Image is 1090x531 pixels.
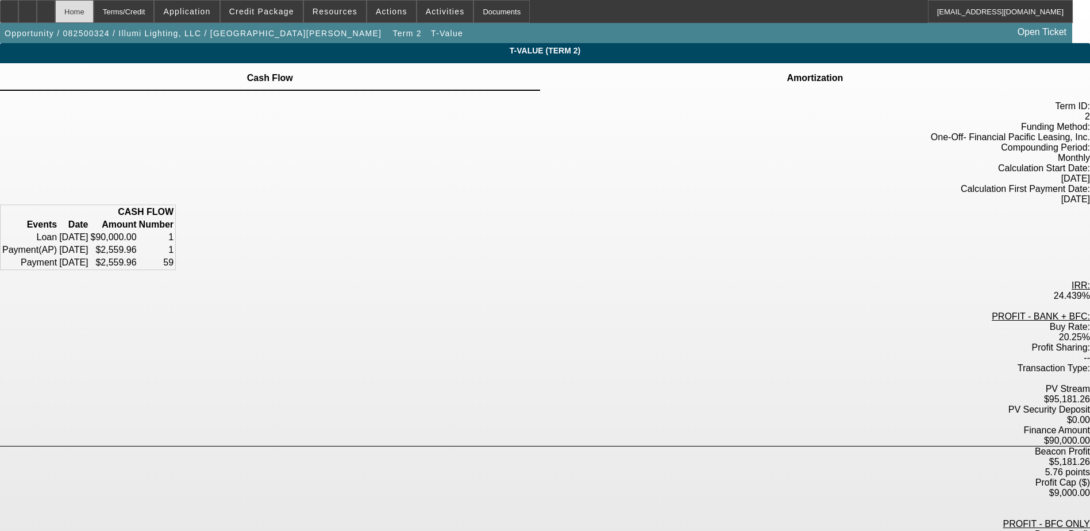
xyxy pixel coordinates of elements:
[431,29,463,38] span: T-Value
[59,244,88,256] td: [DATE]
[2,232,57,243] td: Loan
[59,219,88,230] th: Date
[138,244,174,256] td: 1
[163,7,210,16] span: Application
[786,73,844,83] td: Amortization
[2,219,57,230] th: Events
[90,244,137,256] td: $2,559.96
[2,257,57,268] td: Payment
[392,29,421,38] span: Term 2
[138,257,174,268] td: 59
[426,7,465,16] span: Activities
[229,7,294,16] span: Credit Package
[376,7,407,16] span: Actions
[9,46,1081,55] span: T-Value (Term 2)
[1044,436,1090,445] label: $90,000.00
[138,219,174,230] th: Number
[155,1,219,22] button: Application
[367,1,416,22] button: Actions
[90,232,137,243] td: $90,000.00
[221,1,303,22] button: Credit Package
[304,1,366,22] button: Resources
[417,1,473,22] button: Activities
[90,219,137,230] th: Amount
[90,257,137,268] td: $2,559.96
[59,257,88,268] td: [DATE]
[1067,415,1090,425] label: $0.00
[2,244,57,256] td: Payment
[389,23,426,44] button: Term 2
[246,73,294,83] td: Cash Flow
[428,23,466,44] button: T-Value
[38,245,57,255] span: (AP)
[313,7,357,16] span: Resources
[2,206,174,218] th: CASH FLOW
[138,232,174,243] td: 1
[5,29,382,38] span: Opportunity / 082500324 / Illumi Lighting, LLC / [GEOGRAPHIC_DATA][PERSON_NAME]
[59,232,88,243] td: [DATE]
[1013,22,1071,42] a: Open Ticket
[963,132,1090,142] span: - Financial Pacific Leasing, Inc.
